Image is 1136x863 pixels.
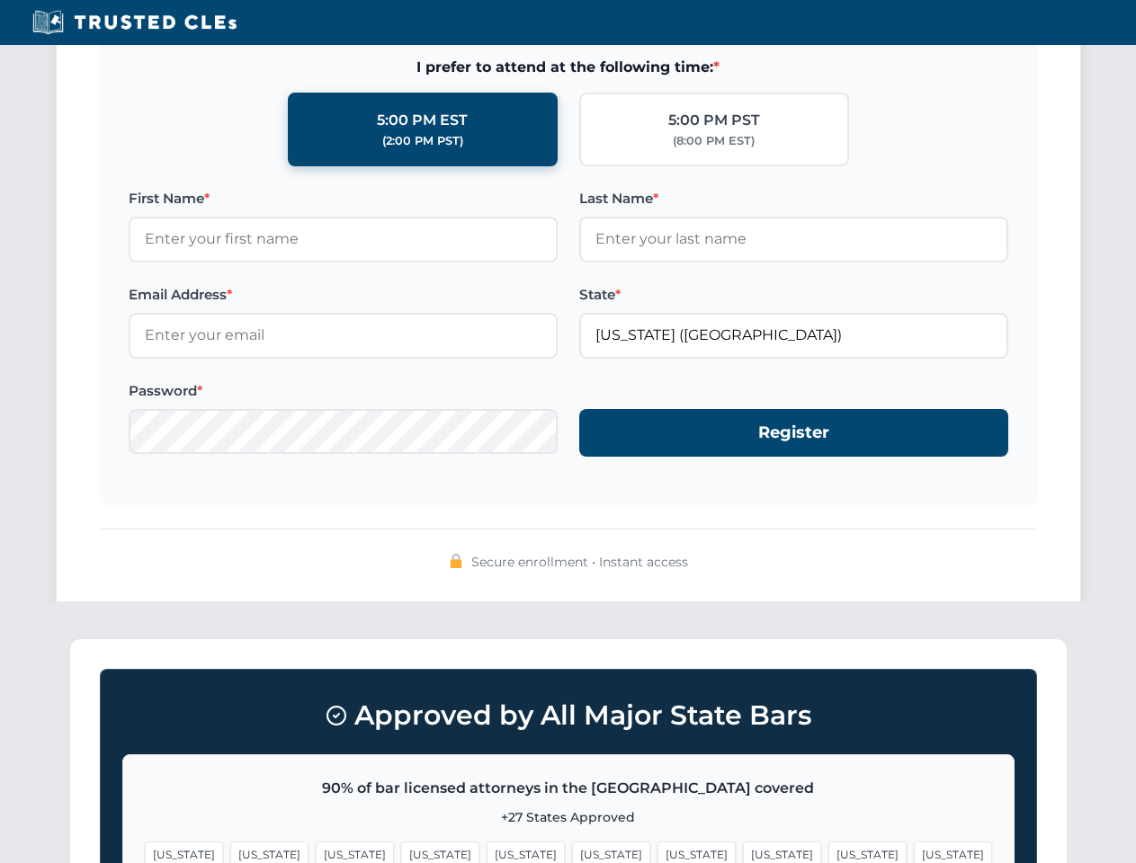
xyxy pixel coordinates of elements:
[579,313,1008,358] input: Florida (FL)
[145,777,992,800] p: 90% of bar licensed attorneys in the [GEOGRAPHIC_DATA] covered
[579,188,1008,209] label: Last Name
[129,284,558,306] label: Email Address
[579,217,1008,262] input: Enter your last name
[122,691,1015,740] h3: Approved by All Major State Bars
[27,9,242,36] img: Trusted CLEs
[579,284,1008,306] label: State
[579,409,1008,457] button: Register
[129,56,1008,79] span: I prefer to attend at the following time:
[449,554,463,568] img: 🔒
[129,188,558,209] label: First Name
[129,313,558,358] input: Enter your email
[129,380,558,402] label: Password
[377,109,468,132] div: 5:00 PM EST
[382,132,463,150] div: (2:00 PM PST)
[668,109,760,132] div: 5:00 PM PST
[129,217,558,262] input: Enter your first name
[471,552,688,572] span: Secure enrollment • Instant access
[673,132,755,150] div: (8:00 PM EST)
[145,807,992,827] p: +27 States Approved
